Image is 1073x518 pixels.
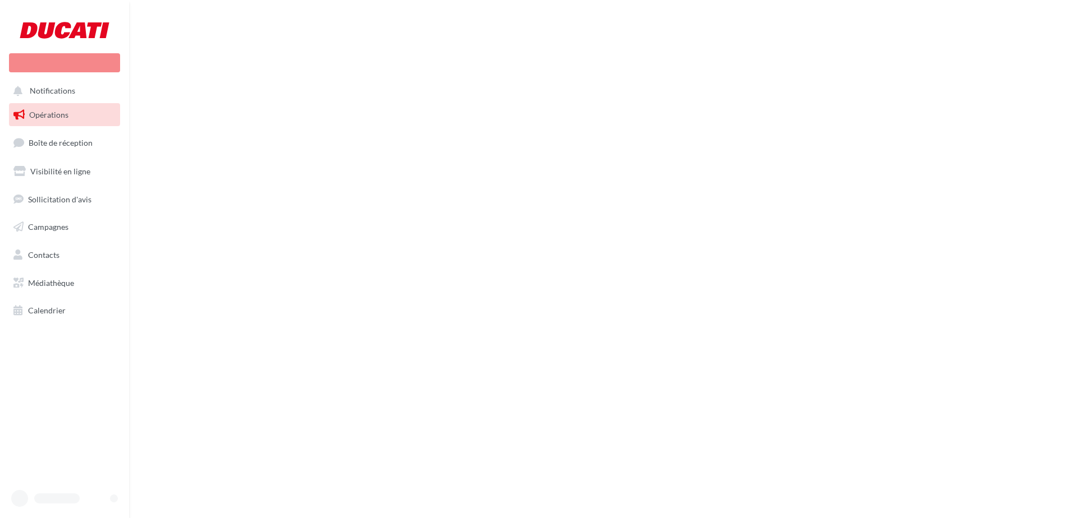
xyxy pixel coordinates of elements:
a: Visibilité en ligne [7,160,122,183]
span: Médiathèque [28,278,74,288]
span: Contacts [28,250,59,260]
a: Médiathèque [7,271,122,295]
a: Sollicitation d'avis [7,188,122,211]
a: Contacts [7,243,122,267]
span: Campagnes [28,222,68,232]
span: Visibilité en ligne [30,166,90,176]
a: Calendrier [7,299,122,322]
span: Notifications [30,86,75,96]
a: Campagnes [7,215,122,239]
span: Calendrier [28,306,66,315]
span: Boîte de réception [29,138,93,147]
div: Nouvelle campagne [9,53,120,72]
span: Opérations [29,110,68,119]
a: Boîte de réception [7,131,122,155]
a: Opérations [7,103,122,127]
span: Sollicitation d'avis [28,194,91,203]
